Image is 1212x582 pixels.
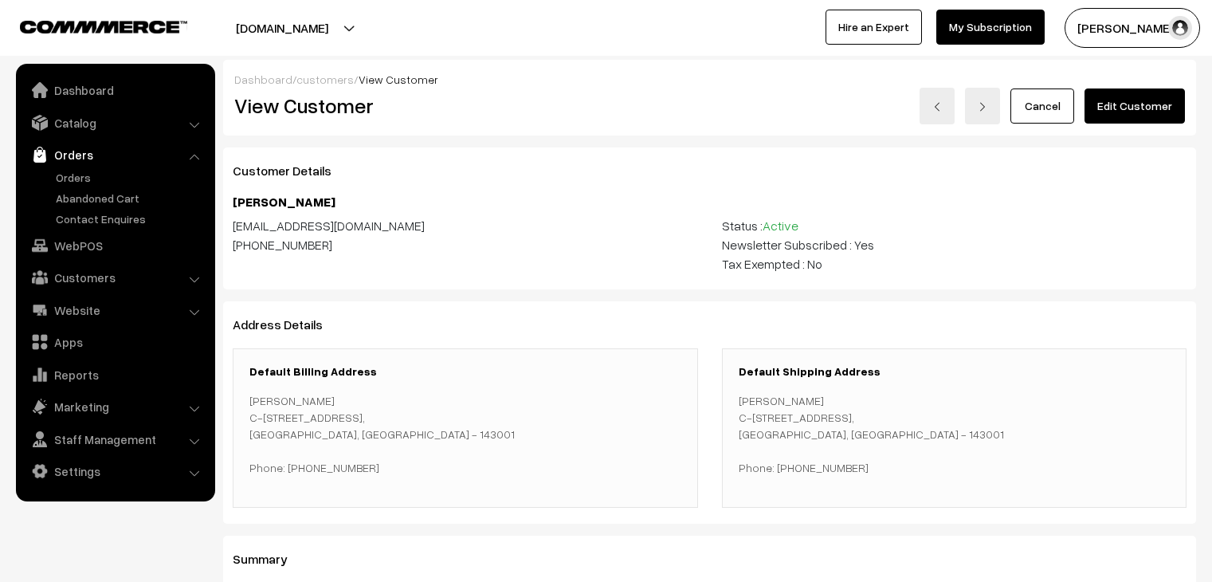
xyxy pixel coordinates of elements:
[233,551,307,567] span: Summary
[20,231,210,260] a: WebPOS
[20,328,210,356] a: Apps
[20,457,210,486] a: Settings
[739,392,1171,476] p: [PERSON_NAME] C-[STREET_ADDRESS], [GEOGRAPHIC_DATA], [GEOGRAPHIC_DATA] - 143001 Phone: [PHONE_NUM...
[234,73,292,86] a: Dashboard
[936,10,1045,45] a: My Subscription
[52,210,210,227] a: Contact Enquires
[52,169,210,186] a: Orders
[932,102,942,112] img: left-arrow.png
[233,317,342,332] span: Address Details
[1010,88,1074,124] a: Cancel
[20,76,210,104] a: Dashboard
[249,392,681,476] p: [PERSON_NAME] C-[STREET_ADDRESS], [GEOGRAPHIC_DATA], [GEOGRAPHIC_DATA] - 143001 Phone: [PHONE_NUM...
[233,235,698,254] div: [PHONE_NUMBER]
[978,102,987,112] img: right-arrow.png
[359,73,438,86] span: View Customer
[1085,88,1185,124] a: Edit Customer
[1065,8,1200,48] button: [PERSON_NAME]…
[234,71,1185,88] div: / /
[296,73,354,86] a: customers
[233,163,351,179] span: Customer Details
[52,190,210,206] a: Abandoned Cart
[20,392,210,421] a: Marketing
[1168,16,1192,40] img: user
[20,140,210,169] a: Orders
[826,10,922,45] a: Hire an Expert
[20,21,187,33] img: COMMMERCE
[20,263,210,292] a: Customers
[233,216,698,235] div: [EMAIL_ADDRESS][DOMAIN_NAME]
[710,216,1199,273] div: Status : Newsletter Subscribed : Yes Tax Exempted : No
[20,16,159,35] a: COMMMERCE
[739,365,1171,379] h3: Default Shipping Address
[234,93,698,118] h2: View Customer
[763,218,798,234] span: Active
[180,8,384,48] button: [DOMAIN_NAME]
[20,296,210,324] a: Website
[20,360,210,389] a: Reports
[233,195,1187,210] h4: [PERSON_NAME]
[249,365,681,379] h3: Default Billing Address
[20,425,210,454] a: Staff Management
[20,108,210,137] a: Catalog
